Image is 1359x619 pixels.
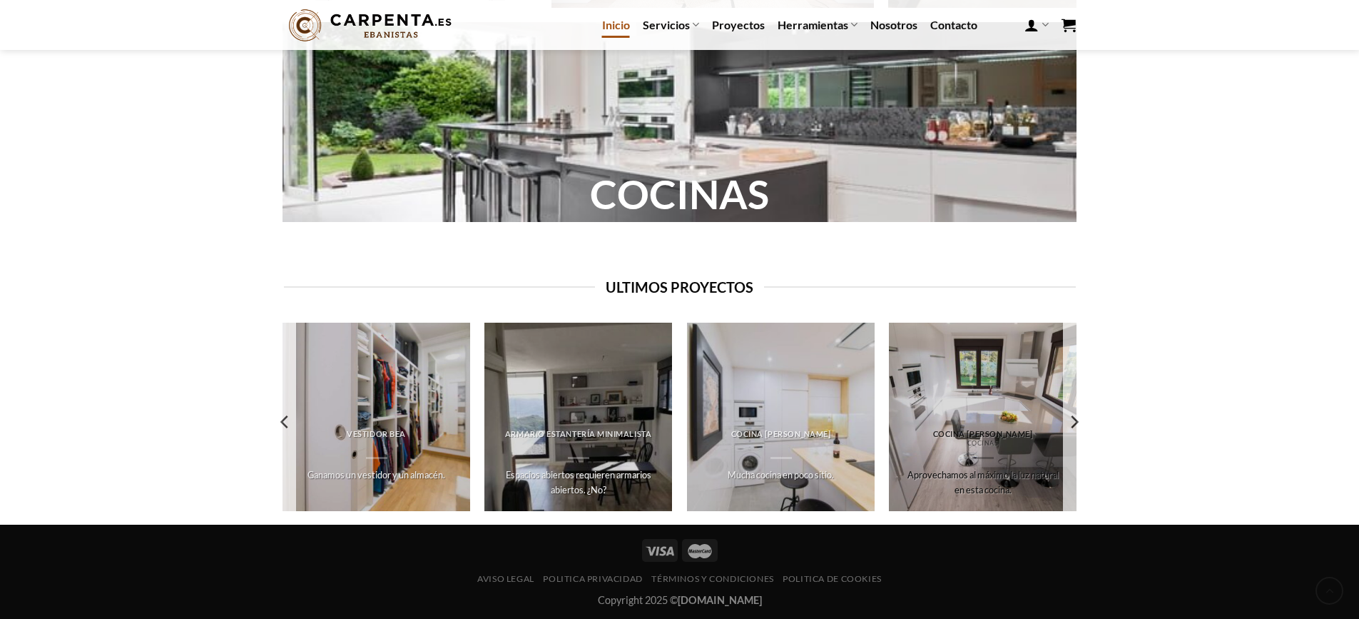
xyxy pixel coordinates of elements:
[283,323,471,511] a: vestidor, armario sin frentes carpinteria Vestidor Bea Ganamos un vestidor y un almacén.
[888,323,1076,511] a: cocina encimera y tarima claros, fregadero bajo encimera Cocina [PERSON_NAME] Cocinas Aprovechamo...
[1063,321,1084,523] button: Next
[477,573,534,584] a: Aviso legal
[870,12,917,38] a: Nosotros
[484,323,673,511] img: armario sin frentes
[902,468,1063,497] p: Aprovechamos al máximo la luz natural en esta cocina.
[590,170,769,218] a: COCINAS
[543,573,643,584] a: Politica privacidad
[712,12,765,38] a: Proyectos
[686,323,875,511] a: cocina encimera reforma carpinteria Cocina [PERSON_NAME] Mucha cocina en poco sitio.
[283,323,471,511] img: vestidor, armario sin frentes carpinteria
[284,6,457,45] img: Carpenta.es
[275,321,296,523] button: Previous
[484,323,673,511] a: armario sin frentes Armario estantería minimalista Espacios abiertos requieren armarios abiertos....
[606,276,753,298] span: Ultimos proyectos
[778,11,857,39] a: Herramientas
[930,12,977,38] a: Contacto
[783,573,882,584] a: Politica de cookies
[678,594,762,606] strong: [DOMAIN_NAME]
[651,573,773,584] a: Términos y condiciones
[888,323,1076,511] img: cocina encimera y tarima claros, fregadero bajo encimera
[643,11,699,39] a: Servicios
[902,429,1063,439] h6: Cocina [PERSON_NAME]
[284,592,1076,608] div: Copyright 2025 ©
[602,12,630,38] a: Inicio
[686,323,875,511] img: cocina encimera reforma carpinteria
[967,439,998,447] span: Cocinas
